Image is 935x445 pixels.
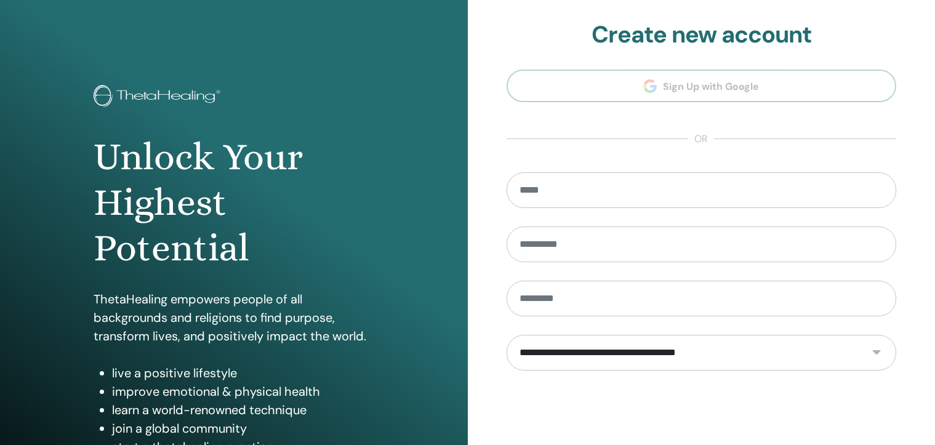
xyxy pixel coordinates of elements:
[112,419,374,438] li: join a global community
[507,21,897,49] h2: Create new account
[112,382,374,401] li: improve emotional & physical health
[112,364,374,382] li: live a positive lifestyle
[94,290,374,345] p: ThetaHealing empowers people of all backgrounds and religions to find purpose, transform lives, a...
[608,389,795,437] iframe: reCAPTCHA
[112,401,374,419] li: learn a world-renowned technique
[94,134,374,271] h1: Unlock Your Highest Potential
[688,132,714,146] span: or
